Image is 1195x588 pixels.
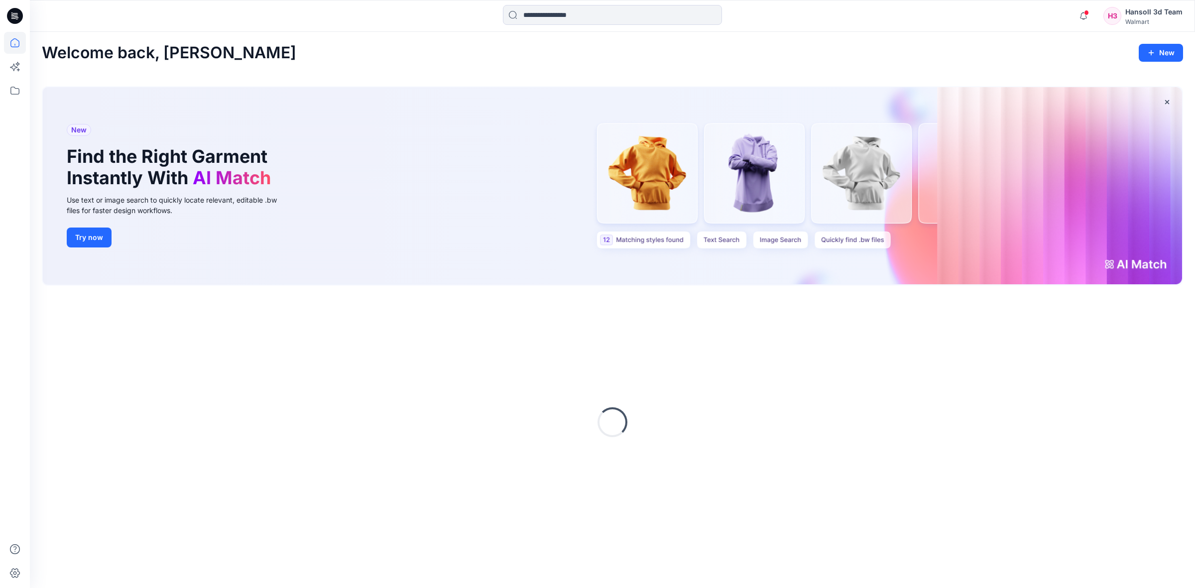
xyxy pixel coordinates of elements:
[71,124,87,136] span: New
[193,167,271,189] span: AI Match
[42,44,296,62] h2: Welcome back, [PERSON_NAME]
[1103,7,1121,25] div: H3
[67,228,112,247] button: Try now
[67,146,276,189] h1: Find the Right Garment Instantly With
[1139,44,1183,62] button: New
[67,195,291,216] div: Use text or image search to quickly locate relevant, editable .bw files for faster design workflows.
[1125,18,1183,25] div: Walmart
[1125,6,1183,18] div: Hansoll 3d Team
